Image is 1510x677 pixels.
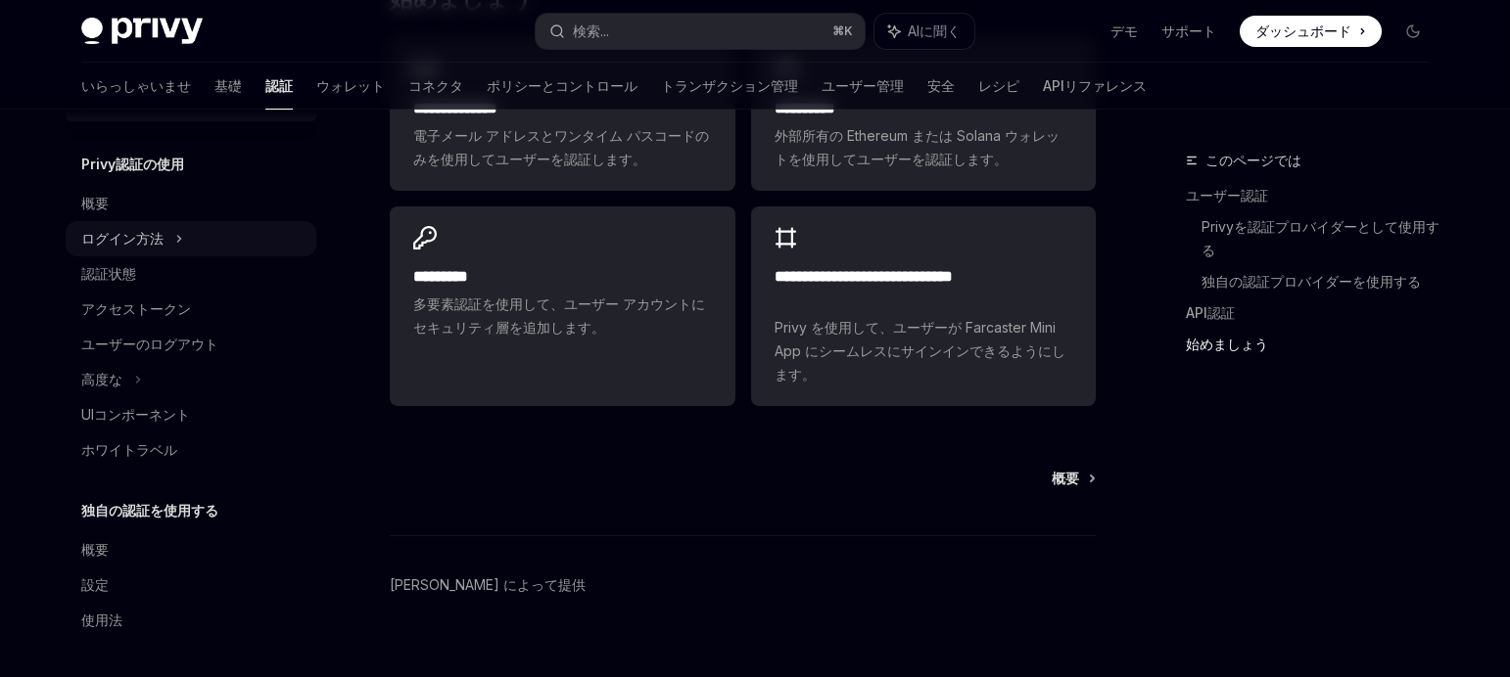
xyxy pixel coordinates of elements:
[1202,273,1421,290] font: 独自の認証プロバイダーを使用する
[927,77,955,94] font: 安全
[536,14,865,49] button: 検索...⌘K
[1052,470,1079,486] font: 概要
[81,611,122,628] font: 使用法
[1186,329,1444,360] a: 始めましょう
[66,532,316,567] a: 概要
[390,206,734,406] a: **** ****多要素認証を使用して、ユーザー アカウントにセキュリティ層を追加します。
[390,576,586,593] font: [PERSON_NAME] によって提供
[316,63,385,110] a: ウォレット
[81,336,218,352] font: ユーザーのログアウト
[66,432,316,468] a: ホワイトラベル
[487,63,637,110] a: ポリシーとコントロール
[265,77,293,94] font: 認証
[81,77,191,94] font: いらっしゃいませ
[978,63,1019,110] a: レシピ
[927,63,955,110] a: 安全
[1202,211,1444,266] a: Privyを認証プロバイダーとして使用する
[1186,297,1444,329] a: API認証
[81,195,109,211] font: 概要
[573,23,609,39] font: 検索...
[751,38,1096,191] a: **** *****外部所有の Ethereum または Solana ウォレットを使用してユーザーを認証します。
[1186,336,1268,352] font: 始めましょう
[81,502,218,519] font: 独自の認証を使用する
[265,63,293,110] a: 認証
[214,77,242,94] font: 基礎
[1186,187,1268,203] font: ユーザー認証
[81,406,190,423] font: UIコンポーネント
[214,63,242,110] a: 基礎
[81,300,191,317] font: アクセストークン
[81,156,184,172] font: Privy認証の使用
[908,23,961,39] font: AIに聞く
[1043,77,1147,94] font: APIリファレンス
[66,567,316,603] a: 設定
[66,256,316,292] a: 認証状態
[822,63,904,110] a: ユーザー管理
[1161,23,1216,39] font: サポート
[66,327,316,362] a: ユーザーのログアウト
[316,77,385,94] font: ウォレット
[1240,16,1382,47] a: ダッシュボード
[874,14,974,49] button: AIに聞く
[822,77,904,94] font: ユーザー管理
[413,127,709,167] font: 電子メール アドレスとワンタイム パスコードのみを使用してユーザーを認証します。
[66,292,316,327] a: アクセストークン
[844,23,853,38] font: K
[81,63,191,110] a: いらっしゃいませ
[81,230,164,247] font: ログイン方法
[81,541,109,558] font: 概要
[408,77,463,94] font: コネクタ
[832,23,844,38] font: ⌘
[1161,22,1216,41] a: サポート
[408,63,463,110] a: コネクタ
[1202,218,1439,258] font: Privyを認証プロバイダーとして使用する
[487,77,637,94] font: ポリシーとコントロール
[81,265,136,282] font: 認証状態
[661,63,798,110] a: トランザクション管理
[1202,266,1444,297] a: 独自の認証プロバイダーを使用する
[775,319,1065,383] font: Privy を使用して、ユーザーが Farcaster Mini App にシームレスにサインインできるようにします。
[390,575,586,595] a: [PERSON_NAME] によって提供
[1255,23,1351,39] font: ダッシュボード
[66,186,316,221] a: 概要
[413,295,705,336] font: 多要素認証を使用して、ユーザー アカウントにセキュリティ層を追加します。
[81,371,122,387] font: 高度な
[66,603,316,638] a: 使用法
[1110,23,1138,39] font: デモ
[978,77,1019,94] font: レシピ
[1052,469,1094,488] a: 概要
[66,397,316,432] a: UIコンポーネント
[1043,63,1147,110] a: APIリファレンス
[1397,16,1429,47] button: ダークモードを切り替える
[775,127,1060,167] font: 外部所有の Ethereum または Solana ウォレットを使用してユーザーを認証します。
[1205,152,1301,168] font: このページでは
[81,441,177,458] font: ホワイトラベル
[81,18,203,45] img: ダークロゴ
[1186,180,1444,211] a: ユーザー認証
[661,77,798,94] font: トランザクション管理
[81,576,109,593] font: 設定
[1186,304,1235,321] font: API認証
[1110,22,1138,41] a: デモ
